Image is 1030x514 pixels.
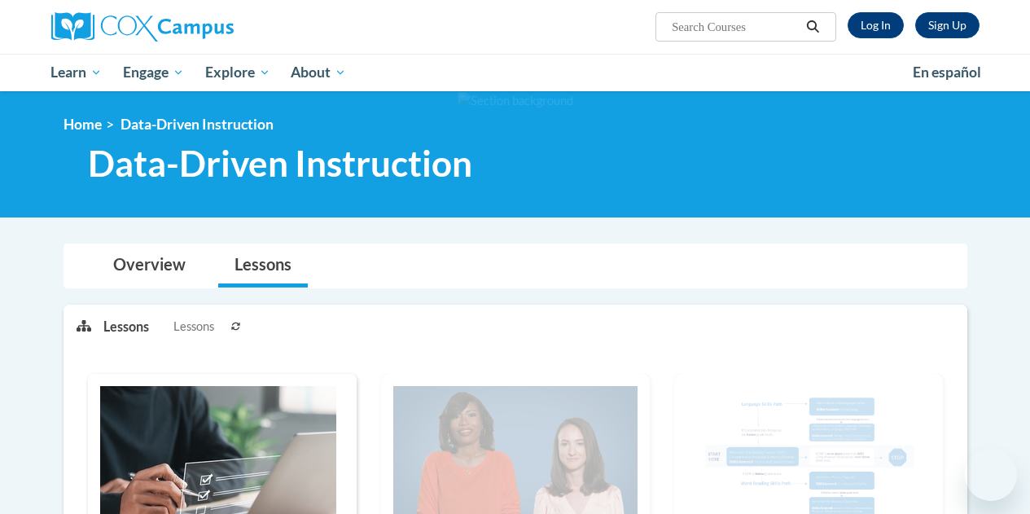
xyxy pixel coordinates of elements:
[88,142,472,185] span: Data-Driven Instruction
[915,12,980,38] a: Register
[64,116,102,133] a: Home
[39,54,992,91] div: Main menu
[205,63,270,82] span: Explore
[913,64,981,81] span: En español
[51,12,234,42] img: Cox Campus
[218,244,308,288] a: Lessons
[97,244,202,288] a: Overview
[112,54,195,91] a: Engage
[902,55,992,90] a: En español
[965,449,1017,501] iframe: Button to launch messaging window
[800,17,825,37] button: Search
[51,12,344,42] a: Cox Campus
[195,54,281,91] a: Explore
[103,318,149,336] p: Lessons
[848,12,904,38] a: Log In
[291,63,346,82] span: About
[670,17,800,37] input: Search Courses
[50,63,102,82] span: Learn
[41,54,113,91] a: Learn
[123,63,184,82] span: Engage
[280,54,357,91] a: About
[173,318,214,336] span: Lessons
[458,92,573,110] img: Section background
[121,116,274,133] span: Data-Driven Instruction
